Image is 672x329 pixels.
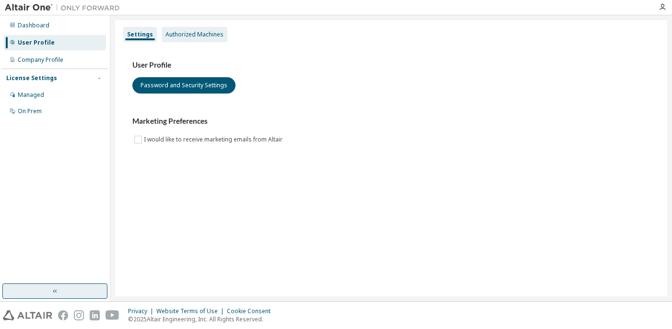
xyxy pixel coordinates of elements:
[132,117,650,126] h3: Marketing Preferences
[58,310,68,320] img: facebook.svg
[18,107,42,115] div: On Prem
[106,310,119,320] img: youtube.svg
[227,307,276,315] div: Cookie Consent
[90,310,100,320] img: linkedin.svg
[6,74,57,82] div: License Settings
[156,307,227,315] div: Website Terms of Use
[18,56,63,64] div: Company Profile
[18,91,44,99] div: Managed
[132,60,650,70] h3: User Profile
[18,22,49,29] div: Dashboard
[132,77,236,94] button: Password and Security Settings
[5,3,125,12] img: Altair One
[74,310,84,320] img: instagram.svg
[128,315,276,323] p: © 2025 Altair Engineering, Inc. All Rights Reserved.
[165,31,224,38] div: Authorized Machines
[3,310,52,320] img: altair_logo.svg
[128,307,156,315] div: Privacy
[144,134,284,145] label: I would like to receive marketing emails from Altair
[18,39,55,47] div: User Profile
[127,31,153,38] div: Settings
